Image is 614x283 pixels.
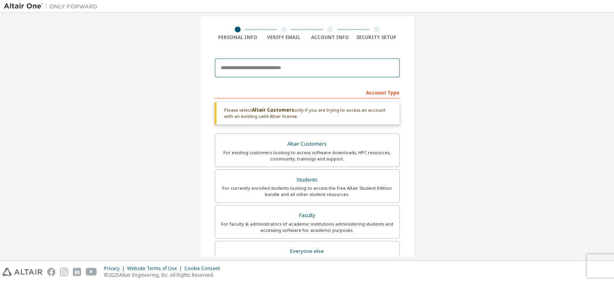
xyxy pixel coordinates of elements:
[60,268,68,276] img: instagram.svg
[307,34,354,41] div: Account Info
[215,34,261,41] div: Personal Info
[220,150,395,162] div: For existing customers looking to access software downloads, HPC resources, community, trainings ...
[220,185,395,198] div: For currently enrolled students looking to access the free Altair Student Edition bundle and all ...
[104,265,127,272] div: Privacy
[73,268,81,276] img: linkedin.svg
[252,107,294,113] b: Altair Customers
[261,34,307,41] div: Verify Email
[47,268,55,276] img: facebook.svg
[220,174,395,185] div: Students
[127,265,184,272] div: Website Terms of Use
[104,272,225,278] p: © 2025 Altair Engineering, Inc. All Rights Reserved.
[220,210,395,221] div: Faculty
[4,2,101,10] img: Altair One
[220,139,395,150] div: Altair Customers
[353,34,400,41] div: Security Setup
[215,102,400,125] div: Please select only if you are trying to access an account with an existing valid Altair license.
[2,268,42,276] img: altair_logo.svg
[215,86,400,98] div: Account Type
[86,268,97,276] img: youtube.svg
[220,221,395,233] div: For faculty & administrators of academic institutions administering students and accessing softwa...
[184,265,225,272] div: Cookie Consent
[220,246,395,257] div: Everyone else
